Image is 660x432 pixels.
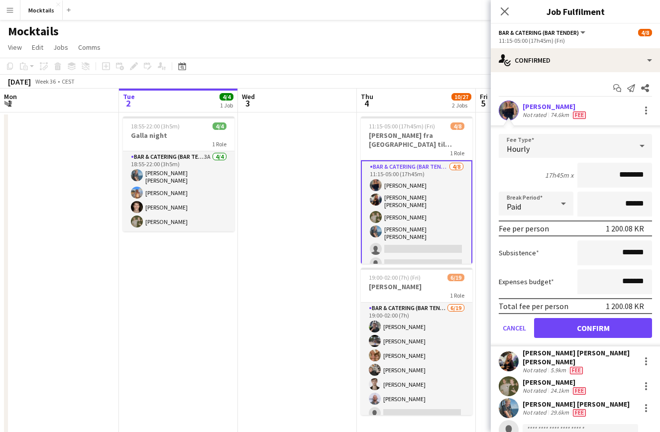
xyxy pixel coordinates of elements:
[20,0,63,20] button: Mocktails
[571,387,588,395] div: Crew has different fees then in role
[549,387,571,395] div: 24.1km
[361,92,373,101] span: Thu
[62,78,75,85] div: CEST
[545,171,573,180] div: 17h45m x
[573,387,586,395] span: Fee
[131,122,180,130] span: 18:55-22:00 (3h5m)
[499,37,652,44] div: 11:15-05:00 (17h45m) (Fri)
[4,41,26,54] a: View
[361,282,472,291] h3: [PERSON_NAME]
[523,348,636,366] div: [PERSON_NAME] [PERSON_NAME] [PERSON_NAME]
[220,93,233,101] span: 4/4
[523,111,549,119] div: Not rated
[123,151,234,231] app-card-role: Bar & Catering (Bar Tender)3A4/418:55-22:00 (3h5m)[PERSON_NAME] [PERSON_NAME][PERSON_NAME][PERSON...
[570,367,583,374] span: Fee
[499,248,539,257] label: Subsistence
[49,41,72,54] a: Jobs
[8,43,22,52] span: View
[573,111,586,119] span: Fee
[369,274,421,281] span: 19:00-02:00 (7h) (Fri)
[499,29,587,36] button: Bar & Catering (Bar Tender)
[452,102,471,109] div: 2 Jobs
[571,111,588,119] div: Crew has different fees then in role
[2,98,17,109] span: 1
[450,292,464,299] span: 1 Role
[568,366,585,374] div: Crew has different fees then in role
[499,318,530,338] button: Cancel
[499,277,554,286] label: Expenses budget
[220,102,233,109] div: 1 Job
[450,149,464,157] span: 1 Role
[451,93,471,101] span: 10/27
[499,29,579,36] span: Bar & Catering (Bar Tender)
[523,102,588,111] div: [PERSON_NAME]
[606,223,644,233] div: 1 200.08 KR
[4,92,17,101] span: Mon
[549,409,571,417] div: 29.6km
[361,131,472,149] h3: [PERSON_NAME] fra [GEOGRAPHIC_DATA] til [GEOGRAPHIC_DATA]
[523,378,588,387] div: [PERSON_NAME]
[523,366,549,374] div: Not rated
[213,122,226,130] span: 4/4
[8,24,59,39] h1: Mocktails
[123,116,234,231] app-job-card: 18:55-22:00 (3h5m)4/4Galla night1 RoleBar & Catering (Bar Tender)3A4/418:55-22:00 (3h5m)[PERSON_N...
[499,223,549,233] div: Fee per person
[123,131,234,140] h3: Galla night
[638,29,652,36] span: 4/8
[549,366,568,374] div: 5.9km
[212,140,226,148] span: 1 Role
[523,387,549,395] div: Not rated
[499,301,568,311] div: Total fee per person
[361,116,472,264] app-job-card: 11:15-05:00 (17h45m) (Fri)4/8[PERSON_NAME] fra [GEOGRAPHIC_DATA] til [GEOGRAPHIC_DATA]1 RoleBar &...
[573,409,586,417] span: Fee
[549,111,571,119] div: 74.6km
[491,48,660,72] div: Confirmed
[361,160,472,303] app-card-role: Bar & Catering (Bar Tender)4/811:15-05:00 (17h45m)[PERSON_NAME][PERSON_NAME] [PERSON_NAME] [PERSO...
[28,41,47,54] a: Edit
[121,98,135,109] span: 2
[534,318,652,338] button: Confirm
[32,43,43,52] span: Edit
[480,92,488,101] span: Fri
[447,274,464,281] span: 6/19
[123,92,135,101] span: Tue
[78,43,101,52] span: Comms
[242,92,255,101] span: Wed
[523,400,630,409] div: [PERSON_NAME] [PERSON_NAME]
[33,78,58,85] span: Week 36
[8,77,31,87] div: [DATE]
[491,5,660,18] h3: Job Fulfilment
[606,301,644,311] div: 1 200.08 KR
[240,98,255,109] span: 3
[361,268,472,415] app-job-card: 19:00-02:00 (7h) (Fri)6/19[PERSON_NAME]1 RoleBar & Catering (Bar Tender)6/1919:00-02:00 (7h)[PERS...
[450,122,464,130] span: 4/8
[571,409,588,417] div: Crew has different fees then in role
[359,98,373,109] span: 4
[478,98,488,109] span: 5
[53,43,68,52] span: Jobs
[523,409,549,417] div: Not rated
[507,144,530,154] span: Hourly
[74,41,105,54] a: Comms
[507,202,521,212] span: Paid
[369,122,435,130] span: 11:15-05:00 (17h45m) (Fri)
